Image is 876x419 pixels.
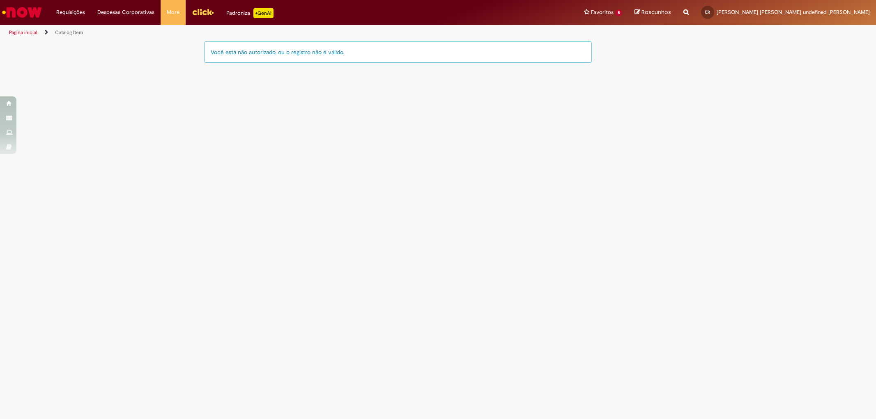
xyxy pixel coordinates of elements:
[55,29,83,36] a: Catalog Item
[204,41,592,63] div: Você está não autorizado, ou o registro não é válido.
[167,8,179,16] span: More
[1,4,43,21] img: ServiceNow
[226,8,274,18] div: Padroniza
[705,9,710,15] span: ER
[97,8,154,16] span: Despesas Corporativas
[591,8,614,16] span: Favoritos
[192,6,214,18] img: click_logo_yellow_360x200.png
[717,9,870,16] span: [PERSON_NAME] [PERSON_NAME] undefined [PERSON_NAME]
[641,8,671,16] span: Rascunhos
[6,25,578,40] ul: Trilhas de página
[56,8,85,16] span: Requisições
[635,9,671,16] a: Rascunhos
[253,8,274,18] p: +GenAi
[615,9,622,16] span: 5
[9,29,37,36] a: Página inicial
